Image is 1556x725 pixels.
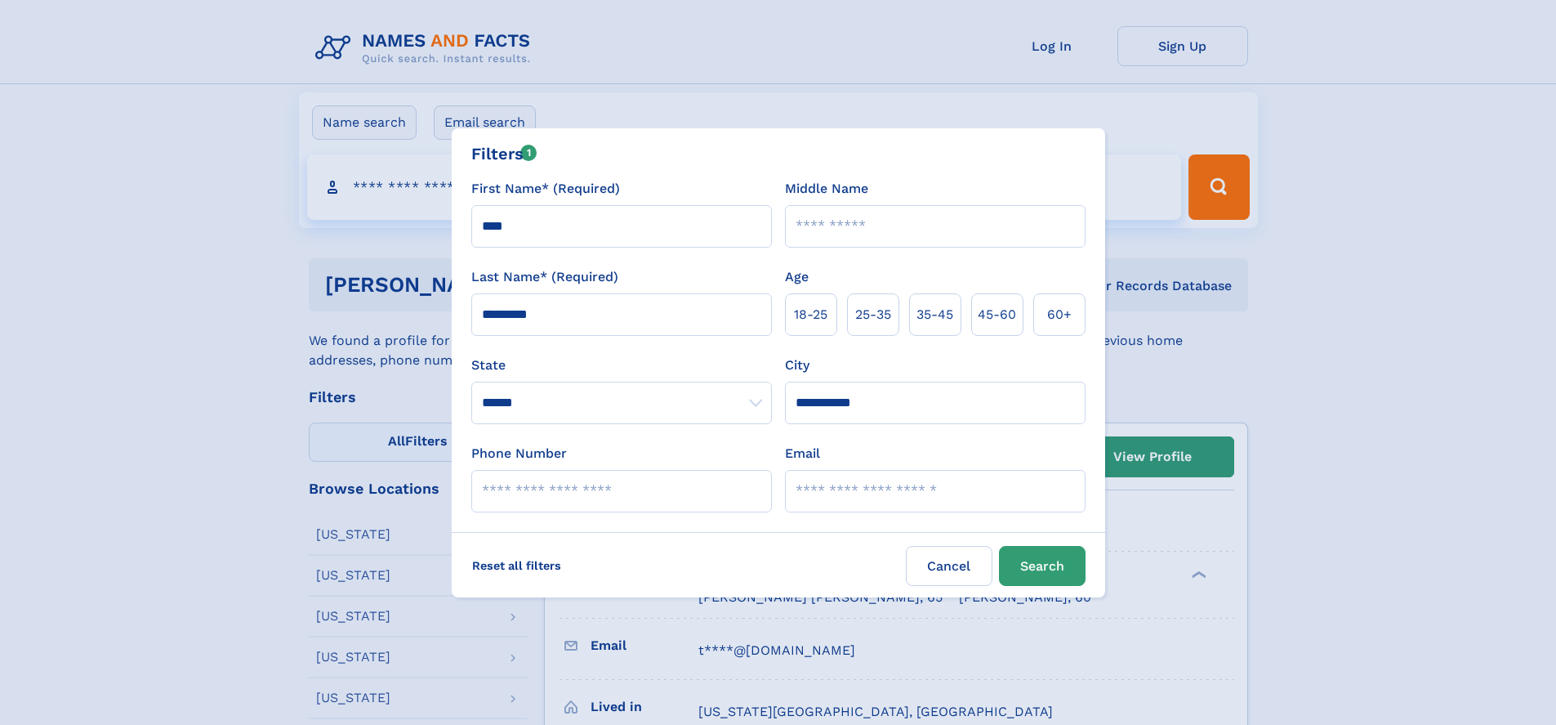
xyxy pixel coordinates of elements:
[855,305,891,324] span: 25‑35
[471,444,567,463] label: Phone Number
[471,267,618,287] label: Last Name* (Required)
[978,305,1016,324] span: 45‑60
[471,356,772,375] label: State
[785,267,809,287] label: Age
[785,356,809,375] label: City
[794,305,827,324] span: 18‑25
[906,546,992,586] label: Cancel
[785,179,868,199] label: Middle Name
[461,546,572,585] label: Reset all filters
[916,305,953,324] span: 35‑45
[1047,305,1072,324] span: 60+
[785,444,820,463] label: Email
[471,179,620,199] label: First Name* (Required)
[471,141,537,166] div: Filters
[999,546,1086,586] button: Search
